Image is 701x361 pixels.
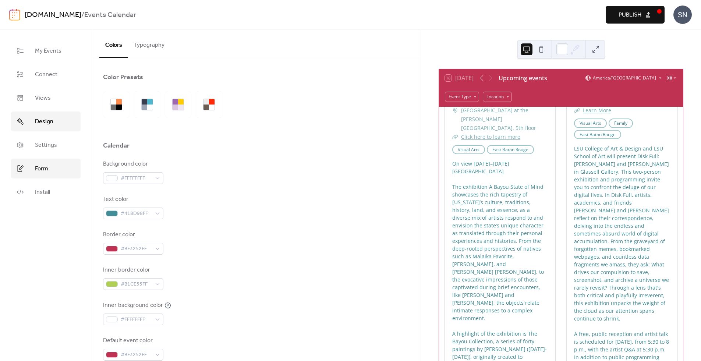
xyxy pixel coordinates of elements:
[574,106,580,115] div: ​
[103,301,163,310] div: Inner background color
[84,8,136,22] b: Events Calendar
[11,182,81,202] a: Install
[103,141,130,150] div: Calendar
[11,112,81,131] a: Design
[35,188,50,197] span: Install
[35,47,61,56] span: My Events
[619,11,641,20] span: Publish
[103,336,162,345] div: Default event color
[461,106,548,132] span: [GEOGRAPHIC_DATA] at the [PERSON_NAME][GEOGRAPHIC_DATA], 5th floor
[461,133,520,140] a: Click here to learn more
[452,132,458,141] div: ​
[121,351,152,360] span: #BF3252FF
[583,107,611,114] a: Learn More
[35,164,48,173] span: Form
[499,74,547,82] div: Upcoming events
[103,230,162,239] div: Border color
[11,88,81,108] a: Views
[35,141,57,150] span: Settings
[25,8,81,22] a: [DOMAIN_NAME]
[99,30,128,58] button: Colors
[35,70,57,79] span: Connect
[11,159,81,178] a: Form
[103,266,162,275] div: Inner border color
[121,315,152,324] span: #FFFFFFFF
[35,117,53,126] span: Design
[121,280,152,289] span: #B1CE55FF
[11,135,81,155] a: Settings
[121,174,152,183] span: #FFFFFFFF
[452,106,458,115] div: ​
[593,76,656,80] span: America/[GEOGRAPHIC_DATA]
[121,245,152,254] span: #BF3252FF
[35,94,51,103] span: Views
[103,73,143,82] div: Color Presets
[11,64,81,84] a: Connect
[673,6,692,24] div: SN
[121,209,152,218] span: #418D98FF
[128,30,170,57] button: Typography
[9,9,20,21] img: logo
[103,195,162,204] div: Text color
[606,6,665,24] button: Publish
[11,41,81,61] a: My Events
[81,8,84,22] b: /
[103,160,162,169] div: Background color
